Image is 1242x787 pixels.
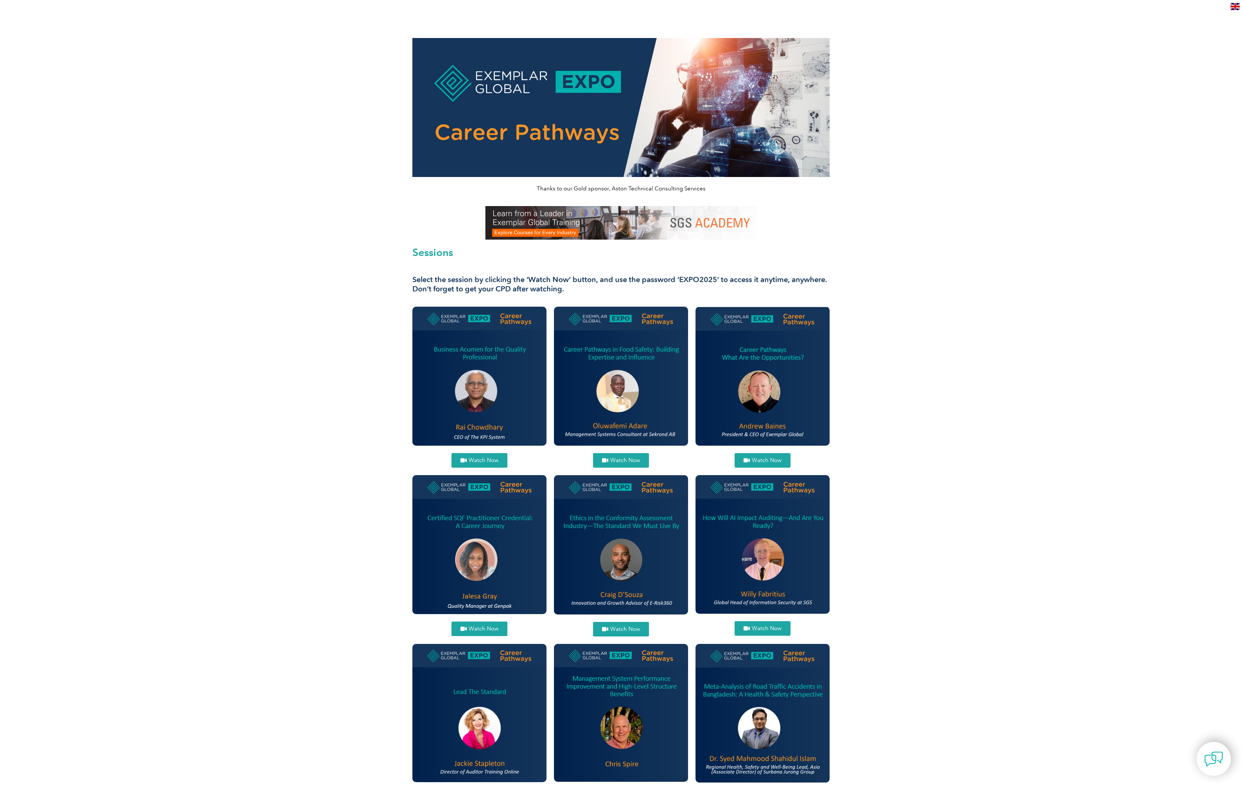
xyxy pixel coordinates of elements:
a: Watch Now [735,621,790,636]
h2: Sessions [412,247,830,257]
img: willy [696,475,830,614]
img: SGS [485,206,757,240]
img: Spire [554,644,688,782]
img: Oluwafemi [554,307,688,446]
img: en [1230,3,1240,10]
a: Watch Now [452,453,507,468]
span: Watch Now [752,626,782,631]
img: Jelesa SQF [412,475,546,614]
img: contact-chat.png [1204,750,1223,768]
img: craig [554,475,688,614]
span: Watch Now [469,626,498,632]
img: career pathways [412,38,830,177]
img: Rai [412,307,546,446]
h3: Select the session by clicking the ‘Watch Now’ button, and use the password ‘EXPO2025’ to access ... [412,275,830,294]
img: jackie [412,644,546,782]
img: Syed [696,644,830,783]
p: Thanks to our Gold sponsor, Aston Technical Consulting Services [412,184,830,193]
span: Watch Now [469,458,498,463]
a: Watch Now [452,622,507,636]
a: Watch Now [735,453,790,468]
span: Watch Now [610,458,640,463]
span: Watch Now [610,626,640,632]
img: andrew [696,307,830,445]
span: Watch Now [752,458,782,463]
a: Watch Now [593,453,649,468]
a: Watch Now [593,622,649,636]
